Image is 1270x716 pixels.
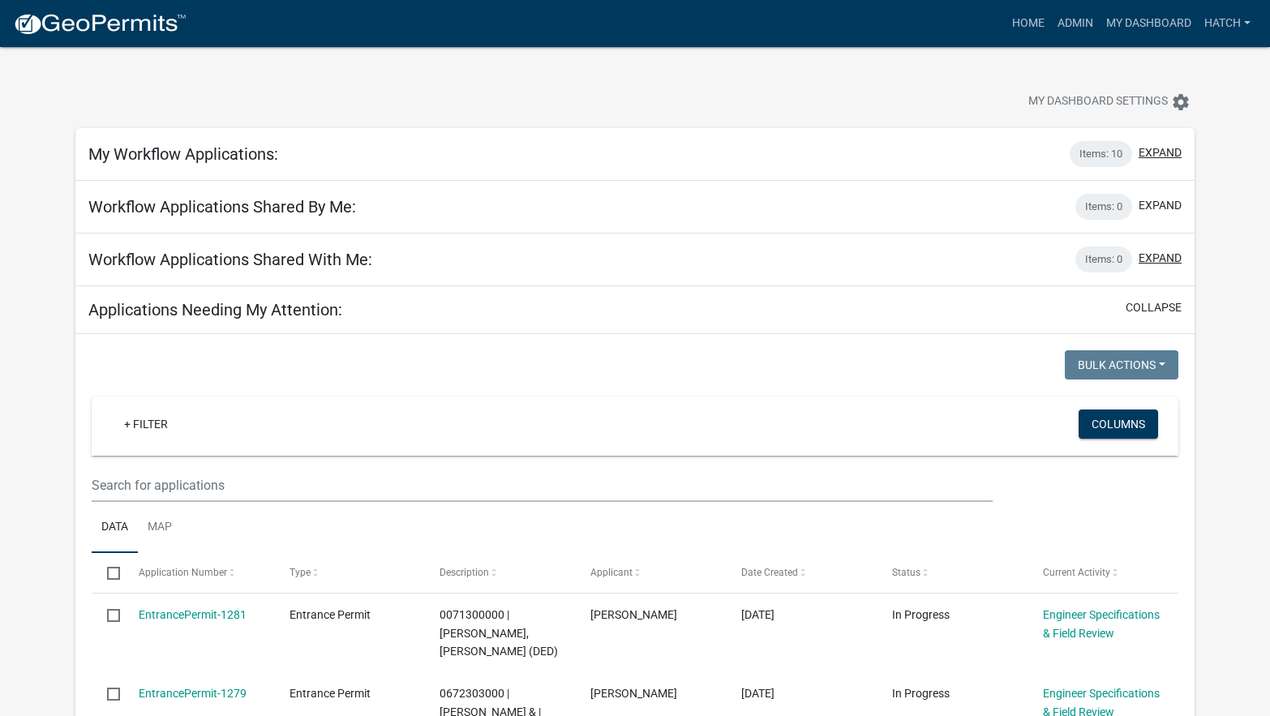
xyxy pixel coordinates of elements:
[726,553,877,592] datatable-header-cell: Date Created
[290,608,371,621] span: Entrance Permit
[1051,8,1100,39] a: Admin
[88,300,342,319] h5: Applications Needing My Attention:
[88,144,278,164] h5: My Workflow Applications:
[1006,8,1051,39] a: Home
[1171,92,1191,112] i: settings
[92,469,993,502] input: Search for applications
[290,567,311,578] span: Type
[1043,608,1160,640] a: Engineer Specifications & Field Review
[892,608,950,621] span: In Progress
[892,567,920,578] span: Status
[1126,299,1182,316] button: collapse
[590,687,677,700] span: Emilie
[1139,197,1182,214] button: expand
[273,553,424,592] datatable-header-cell: Type
[88,197,356,217] h5: Workflow Applications Shared By Me:
[123,553,274,592] datatable-header-cell: Application Number
[877,553,1028,592] datatable-header-cell: Status
[1075,194,1132,220] div: Items: 0
[741,567,798,578] span: Date Created
[111,409,181,439] a: + Filter
[139,608,247,621] a: EntrancePermit-1281
[290,687,371,700] span: Entrance Permit
[139,567,227,578] span: Application Number
[1015,86,1203,118] button: My Dashboard Settingssettings
[1198,8,1257,39] a: Hatch
[1070,141,1132,167] div: Items: 10
[1139,144,1182,161] button: expand
[1139,250,1182,267] button: expand
[575,553,726,592] datatable-header-cell: Applicant
[1100,8,1198,39] a: My Dashboard
[741,608,774,621] span: 09/17/2025
[440,608,558,658] span: 0071300000 | Greene, Nicholas Ray (DED)
[892,687,950,700] span: In Progress
[92,502,138,554] a: Data
[440,567,489,578] span: Description
[1065,350,1178,379] button: Bulk Actions
[1079,409,1158,439] button: Columns
[92,553,122,592] datatable-header-cell: Select
[1075,247,1132,272] div: Items: 0
[590,608,677,621] span: Nicholas R. Greene
[741,687,774,700] span: 09/14/2025
[138,502,182,554] a: Map
[1043,567,1110,578] span: Current Activity
[139,687,247,700] a: EntrancePermit-1279
[590,567,633,578] span: Applicant
[1028,92,1168,112] span: My Dashboard Settings
[1027,553,1178,592] datatable-header-cell: Current Activity
[424,553,575,592] datatable-header-cell: Description
[88,250,372,269] h5: Workflow Applications Shared With Me:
